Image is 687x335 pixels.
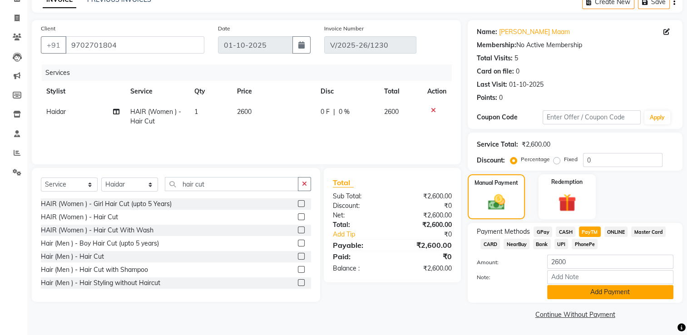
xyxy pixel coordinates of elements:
span: 1 [194,108,198,116]
label: Percentage [521,155,550,163]
th: Total [379,81,422,102]
div: Total: [326,220,392,230]
button: +91 [41,36,66,54]
span: Bank [533,239,551,249]
span: Total [333,178,354,187]
div: Service Total: [477,140,518,149]
div: ₹0 [392,201,459,211]
button: Add Payment [547,285,673,299]
div: Paid: [326,251,392,262]
span: ONLINE [604,227,628,237]
div: ₹2,600.00 [522,140,550,149]
label: Client [41,25,55,33]
th: Qty [189,81,232,102]
span: 0 % [339,107,350,117]
div: Sub Total: [326,192,392,201]
button: Apply [644,111,670,124]
div: 0 [516,67,519,76]
span: 0 F [321,107,330,117]
div: Hair (Men ) - Hair Cut [41,252,104,261]
div: ₹0 [392,251,459,262]
div: 01-10-2025 [509,80,544,89]
th: Disc [315,81,379,102]
div: ₹2,600.00 [392,264,459,273]
div: Hair (Men ) - Hair Cut with Shampoo [41,265,148,275]
th: Action [422,81,452,102]
div: Last Visit: [477,80,507,89]
span: UPI [554,239,568,249]
span: Master Card [631,227,666,237]
div: ₹2,600.00 [392,240,459,251]
div: ₹2,600.00 [392,211,459,220]
span: | [333,107,335,117]
div: HAIR (Women ) - Hair Cut [41,212,118,222]
span: PayTM [579,227,601,237]
a: Add Tip [326,230,403,239]
div: ₹2,600.00 [392,192,459,201]
div: ₹2,600.00 [392,220,459,230]
span: NearBuy [504,239,529,249]
div: Discount: [326,201,392,211]
label: Amount: [470,258,540,266]
div: HAIR (Women ) - Girl Hair Cut (upto 5 Years) [41,199,172,209]
div: Membership: [477,40,516,50]
input: Add Note [547,270,673,284]
th: Price [232,81,315,102]
div: Balance : [326,264,392,273]
span: 2600 [384,108,399,116]
label: Date [218,25,230,33]
th: Service [125,81,189,102]
div: Payable: [326,240,392,251]
th: Stylist [41,81,125,102]
a: [PERSON_NAME] Maam [499,27,570,37]
span: PhonePe [572,239,598,249]
div: Services [42,64,459,81]
div: Discount: [477,156,505,165]
div: Name: [477,27,497,37]
span: GPay [534,227,552,237]
input: Enter Offer / Coupon Code [543,110,641,124]
input: Search by Name/Mobile/Email/Code [65,36,204,54]
div: ₹0 [404,230,459,239]
img: _gift.svg [553,192,582,214]
div: Total Visits: [477,54,513,63]
span: Payment Methods [477,227,530,236]
div: Net: [326,211,392,220]
a: Continue Without Payment [470,310,681,320]
span: CASH [556,227,575,237]
label: Note: [470,273,540,281]
div: HAIR (Women ) - Hair Cut With Wash [41,226,153,235]
label: Invoice Number [324,25,364,33]
span: HAIR (Women ) - Hair Cut [130,108,181,125]
div: Points: [477,93,497,103]
div: Hair (Men ) - Boy Hair Cut (upto 5 years) [41,239,159,248]
label: Redemption [551,178,583,186]
div: Card on file: [477,67,514,76]
div: 5 [514,54,518,63]
span: 2600 [237,108,252,116]
div: Coupon Code [477,113,542,122]
div: Hair (Men ) - Hair Styling without Haircut [41,278,160,288]
span: CARD [480,239,500,249]
label: Manual Payment [474,179,518,187]
span: Haidar [46,108,66,116]
div: No Active Membership [477,40,673,50]
input: Search or Scan [165,177,298,191]
label: Fixed [564,155,578,163]
img: _cash.svg [483,192,510,212]
div: 0 [499,93,503,103]
input: Amount [547,255,673,269]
